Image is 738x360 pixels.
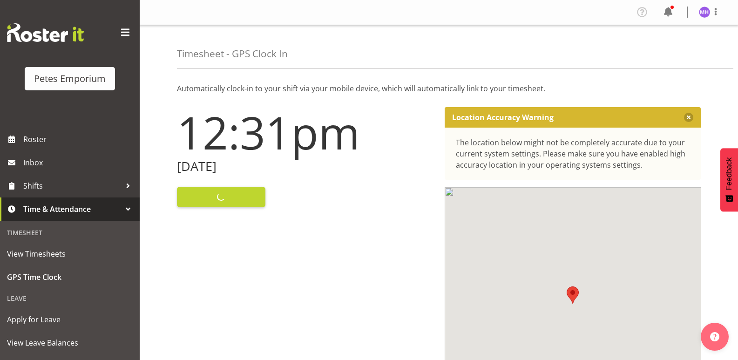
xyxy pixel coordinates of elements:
button: Feedback - Show survey [720,148,738,211]
span: Inbox [23,156,135,170]
span: Feedback [725,157,733,190]
span: Shifts [23,179,121,193]
div: The location below might not be completely accurate due to your current system settings. Please m... [456,137,690,170]
div: Leave [2,289,137,308]
span: GPS Time Clock [7,270,133,284]
div: Petes Emporium [34,72,106,86]
span: View Timesheets [7,247,133,261]
span: Time & Attendance [23,202,121,216]
img: Rosterit website logo [7,23,84,42]
p: Location Accuracy Warning [452,113,554,122]
h4: Timesheet - GPS Clock In [177,48,288,59]
img: mackenzie-halford4471.jpg [699,7,710,18]
div: Timesheet [2,223,137,242]
a: View Timesheets [2,242,137,265]
p: Automatically clock-in to your shift via your mobile device, which will automatically link to you... [177,83,701,94]
button: Close message [684,113,693,122]
span: View Leave Balances [7,336,133,350]
span: Roster [23,132,135,146]
h2: [DATE] [177,159,433,174]
a: View Leave Balances [2,331,137,354]
a: Apply for Leave [2,308,137,331]
a: GPS Time Clock [2,265,137,289]
span: Apply for Leave [7,312,133,326]
h1: 12:31pm [177,107,433,157]
img: help-xxl-2.png [710,332,719,341]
